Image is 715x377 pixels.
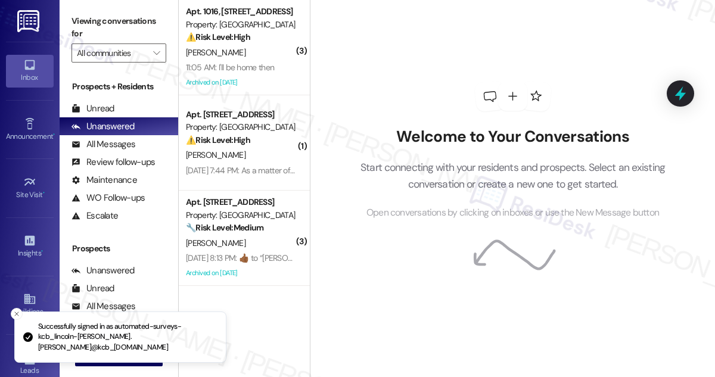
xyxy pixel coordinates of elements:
div: Unread [71,102,114,115]
a: Insights • [6,230,54,263]
span: [PERSON_NAME] [186,47,245,58]
span: • [43,189,45,197]
p: Successfully signed in as automated-surveys-kcb_lincoln-[PERSON_NAME].[PERSON_NAME]@kcb_[DOMAIN_N... [38,322,216,353]
div: Apt. [STREET_ADDRESS] [186,108,296,121]
p: Start connecting with your residents and prospects. Select an existing conversation or create a n... [343,159,683,193]
a: Buildings [6,289,54,321]
span: • [41,247,43,256]
div: All Messages [71,138,135,151]
div: Prospects + Residents [60,80,178,93]
button: Close toast [11,308,23,320]
div: Apt. [STREET_ADDRESS] [186,196,296,208]
a: Inbox [6,55,54,87]
div: WO Follow-ups [71,192,145,204]
div: [DATE] 8:13 PM: ​👍🏾​ to “ [PERSON_NAME] ([GEOGRAPHIC_DATA]): Hi [PERSON_NAME]! You're very welcom... [186,253,641,263]
div: Review follow-ups [71,156,155,169]
div: Unanswered [71,120,135,133]
strong: ⚠️ Risk Level: High [186,135,250,145]
div: Apt. 1016, [STREET_ADDRESS] [186,5,296,18]
span: [PERSON_NAME] [186,238,245,248]
div: 11:05 AM: I'll be home then [186,62,274,73]
div: Unanswered [71,264,135,277]
div: Property: [GEOGRAPHIC_DATA] [186,209,296,222]
a: Site Visit • [6,172,54,204]
div: Unread [71,282,114,295]
span: • [53,130,55,139]
div: Prospects [60,242,178,255]
div: Property: [GEOGRAPHIC_DATA] [186,121,296,133]
div: Archived on [DATE] [185,75,297,90]
label: Viewing conversations for [71,12,166,43]
input: All communities [77,43,147,63]
img: ResiDesk Logo [17,10,42,32]
i:  [153,48,160,58]
div: All Messages [71,300,135,313]
strong: 🔧 Risk Level: Medium [186,222,263,233]
span: [PERSON_NAME] [186,149,245,160]
h2: Welcome to Your Conversations [343,127,683,147]
div: Maintenance [71,174,137,186]
div: Escalate [71,210,118,222]
div: Property: [GEOGRAPHIC_DATA] [186,18,296,31]
div: Archived on [DATE] [185,266,297,281]
span: Open conversations by clicking on inboxes or use the New Message button [366,205,659,220]
strong: ⚠️ Risk Level: High [186,32,250,42]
